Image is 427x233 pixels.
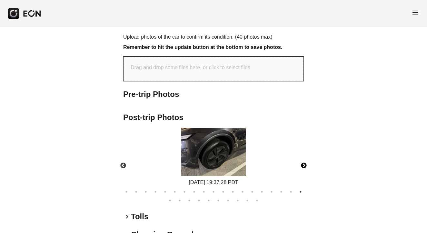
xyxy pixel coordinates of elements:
[293,154,315,177] button: Next
[412,9,419,16] span: menu
[268,189,275,195] button: 16
[249,189,255,195] button: 14
[123,33,304,41] p: Upload photos of the car to confirm its condition. (40 photos max)
[288,189,294,195] button: 18
[162,189,168,195] button: 5
[297,189,304,195] button: 19
[191,189,197,195] button: 8
[123,189,130,195] button: 1
[244,197,251,204] button: 28
[225,197,231,204] button: 26
[152,189,159,195] button: 4
[143,189,149,195] button: 3
[201,189,207,195] button: 9
[254,197,260,204] button: 29
[239,189,246,195] button: 13
[230,189,236,195] button: 12
[259,189,265,195] button: 15
[196,197,202,204] button: 23
[123,112,304,123] h2: Post-trip Photos
[112,154,134,177] button: Previous
[123,213,131,220] span: keyboard_arrow_right
[176,197,183,204] button: 21
[278,189,284,195] button: 17
[131,211,148,222] h2: Tolls
[210,189,217,195] button: 10
[123,43,304,51] h3: Remember to hit the update button at the bottom to save photos.
[133,189,139,195] button: 2
[181,128,246,176] img: https://fastfleet.me/rails/active_storage/blobs/redirect/eyJfcmFpbHMiOnsibWVzc2FnZSI6IkJBaHBBd2hX...
[186,197,193,204] button: 22
[205,197,212,204] button: 24
[172,189,178,195] button: 6
[123,89,304,99] h2: Pre-trip Photos
[131,64,250,71] p: Drag and drop some files here, or click to select files
[220,189,226,195] button: 11
[234,197,241,204] button: 27
[167,197,173,204] button: 20
[181,179,246,186] div: [DATE] 19:37:28 PDT
[215,197,222,204] button: 25
[181,189,188,195] button: 7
